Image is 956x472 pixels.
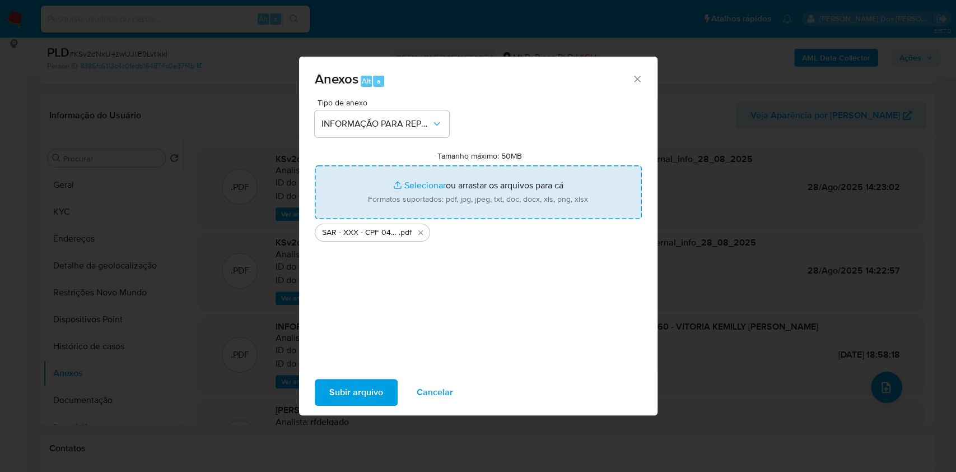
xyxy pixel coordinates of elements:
span: Alt [362,76,371,86]
span: SAR - XXX - CPF 04067857160 - VITORIA KEMILLY [PERSON_NAME] [322,227,399,238]
button: Cancelar [402,379,468,406]
button: Excluir SAR - XXX - CPF 04067857160 - VITORIA KEMILLY PONCE DE ARRUDA.pdf [414,226,427,239]
label: Tamanho máximo: 50MB [437,151,522,161]
button: Fechar [632,73,642,84]
span: .pdf [399,227,412,238]
span: Cancelar [417,380,453,405]
span: Tipo de anexo [318,99,452,107]
span: Subir arquivo [329,380,383,405]
button: INFORMAÇÃO PARA REPORTE - COAF [315,110,449,137]
span: Anexos [315,69,358,89]
span: a [377,76,381,86]
ul: Arquivos selecionados [315,219,642,242]
span: INFORMAÇÃO PARA REPORTE - COAF [321,118,431,129]
button: Subir arquivo [315,379,398,406]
